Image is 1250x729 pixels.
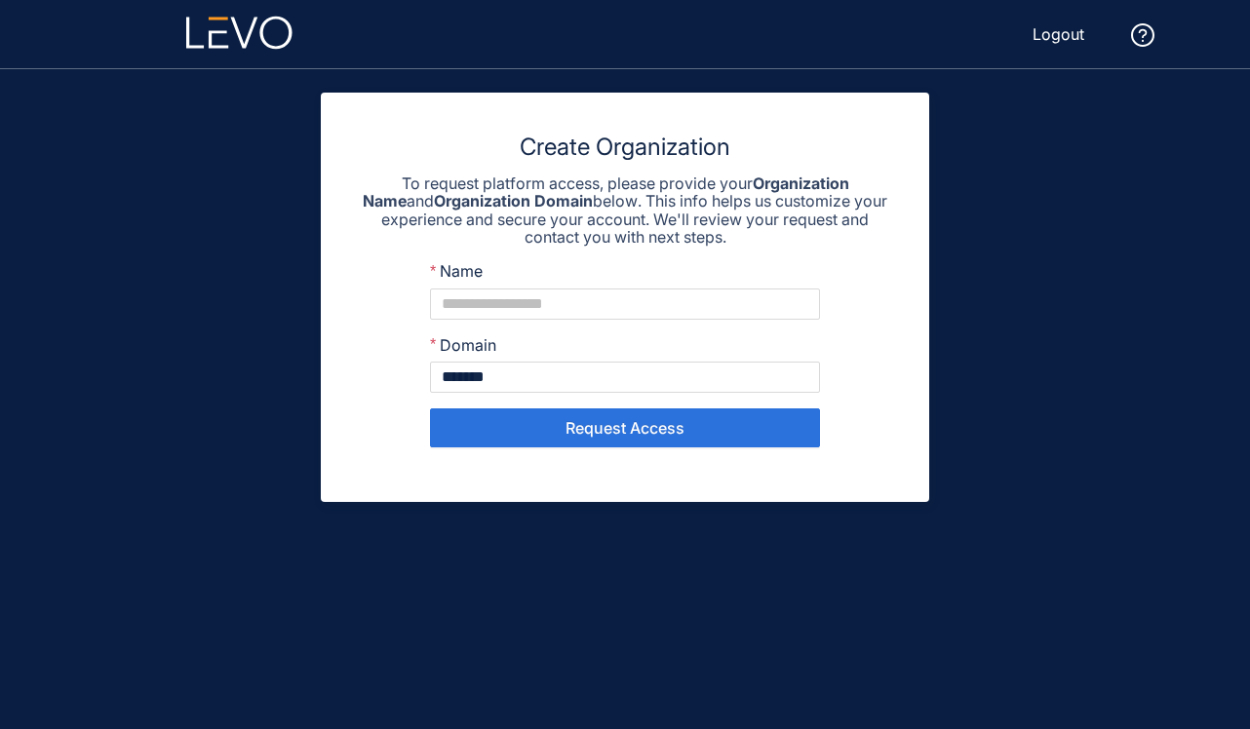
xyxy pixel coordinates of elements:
button: Request Access [430,408,820,447]
strong: Organization Domain [434,191,593,211]
label: Domain [430,336,496,354]
span: Logout [1033,25,1084,43]
strong: Organization Name [363,173,849,211]
button: Logout [1017,19,1100,50]
input: Name [430,288,820,320]
input: Domain [430,362,820,393]
label: Name [430,262,483,280]
p: To request platform access, please provide your and below. This info helps us customize your expe... [360,174,890,247]
h3: Create Organization [360,132,890,163]
span: Request Access [566,419,684,437]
